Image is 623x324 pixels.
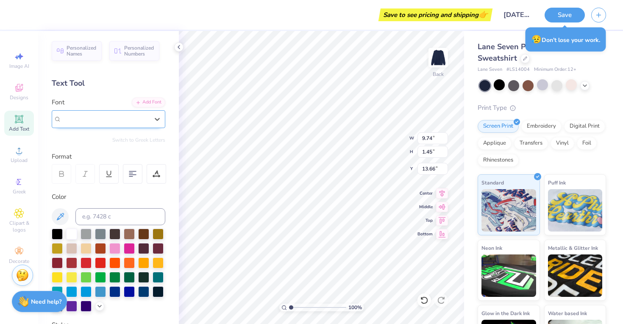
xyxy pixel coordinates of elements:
[548,189,603,232] img: Puff Ink
[13,188,26,195] span: Greek
[548,178,566,187] span: Puff Ink
[132,98,165,107] div: Add Font
[577,137,597,150] div: Foil
[551,137,574,150] div: Vinyl
[478,66,502,73] span: Lane Seven
[481,189,536,232] img: Standard
[31,298,61,306] strong: Need help?
[9,126,29,132] span: Add Text
[381,8,490,21] div: Save to see pricing and shipping
[417,231,433,237] span: Bottom
[514,137,548,150] div: Transfers
[348,304,362,311] span: 100 %
[52,152,166,162] div: Format
[548,243,598,252] span: Metallic & Glitter Ink
[526,28,606,52] div: Don’t lose your work.
[481,309,530,318] span: Glow in the Dark Ink
[481,243,502,252] span: Neon Ink
[481,254,536,297] img: Neon Ink
[478,154,519,167] div: Rhinestones
[564,120,605,133] div: Digital Print
[478,9,488,20] span: 👉
[67,45,97,57] span: Personalized Names
[478,103,606,113] div: Print Type
[9,258,29,265] span: Decorate
[112,137,165,143] button: Switch to Greek Letters
[481,178,504,187] span: Standard
[52,98,64,107] label: Font
[417,204,433,210] span: Middle
[521,120,562,133] div: Embroidery
[548,254,603,297] img: Metallic & Glitter Ink
[4,220,34,233] span: Clipart & logos
[548,309,587,318] span: Water based Ink
[9,63,29,70] span: Image AI
[478,120,519,133] div: Screen Print
[10,94,28,101] span: Designs
[478,137,512,150] div: Applique
[506,66,530,73] span: # LS14004
[52,192,165,202] div: Color
[11,157,28,164] span: Upload
[531,34,542,45] span: 😥
[75,208,165,225] input: e.g. 7428 c
[433,70,444,78] div: Back
[478,42,591,63] span: Lane Seven Premium Crewneck Sweatshirt
[124,45,154,57] span: Personalized Numbers
[430,49,447,66] img: Back
[545,8,585,22] button: Save
[497,6,538,23] input: Untitled Design
[534,66,576,73] span: Minimum Order: 12 +
[417,190,433,196] span: Center
[417,218,433,223] span: Top
[52,78,165,89] div: Text Tool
